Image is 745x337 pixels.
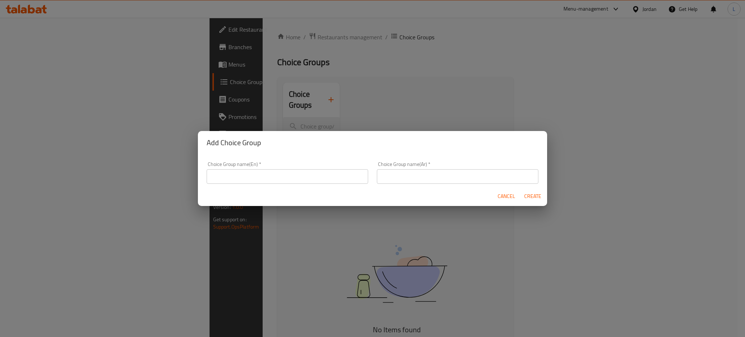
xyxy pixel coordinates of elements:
[524,192,541,201] span: Create
[495,190,518,203] button: Cancel
[498,192,515,201] span: Cancel
[521,190,544,203] button: Create
[207,169,368,184] input: Please enter Choice Group name(en)
[207,137,538,148] h2: Add Choice Group
[377,169,538,184] input: Please enter Choice Group name(ar)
